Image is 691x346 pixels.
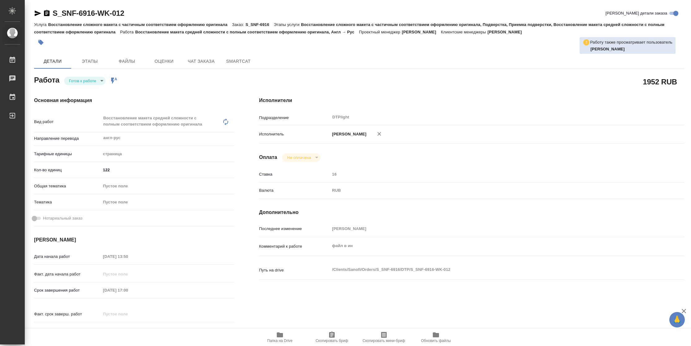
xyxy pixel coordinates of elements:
p: Факт. срок заверш. работ [34,311,101,317]
p: [PERSON_NAME] [488,30,527,34]
input: ✎ Введи что-нибудь [101,165,234,174]
p: Тарифные единицы [34,151,101,157]
p: Направление перевода [34,135,101,142]
span: Скопировать мини-бриф [363,339,405,343]
h4: Оплата [259,154,277,161]
div: Пустое поле [103,199,227,205]
p: Подразделение [259,115,330,121]
b: [PERSON_NAME] [590,47,625,51]
p: Срок завершения работ [34,287,101,293]
div: страница [101,149,234,159]
div: RUB [330,185,649,196]
p: Услуга [34,22,48,27]
span: 🙏 [672,313,682,326]
p: Клиентские менеджеры [441,30,488,34]
button: Не оплачена [285,155,313,160]
button: Скопировать бриф [306,329,358,346]
p: Работу также просматривает пользователь [590,39,672,45]
p: Валюта [259,187,330,194]
span: [PERSON_NAME] детали заказа [606,10,667,16]
p: Срок завершения услуги [34,327,101,333]
span: Оценки [149,58,179,65]
p: Вид работ [34,119,101,125]
button: Готов к работе [67,78,98,83]
p: Заказ: [232,22,246,27]
button: Скопировать мини-бриф [358,329,410,346]
input: Пустое поле [101,286,155,295]
p: Путь на drive [259,267,330,273]
p: S_SNF-6916 [246,22,274,27]
span: SmartCat [224,58,253,65]
a: S_SNF-6916-WK-012 [53,9,124,17]
p: Кол-во единиц [34,167,101,173]
button: Папка на Drive [254,329,306,346]
span: Детали [38,58,67,65]
h2: 1952 RUB [643,76,677,87]
p: [PERSON_NAME] [402,30,441,34]
input: Пустое поле [330,224,649,233]
h2: Работа [34,74,59,85]
span: Файлы [112,58,142,65]
button: Скопировать ссылку [43,10,50,17]
p: Дата начала работ [34,254,101,260]
p: Восстановление сложного макета с частичным соответствием оформлению оригинала [48,22,232,27]
button: Скопировать ссылку для ЯМессенджера [34,10,41,17]
p: Этапы услуги [274,22,301,27]
h4: Основная информация [34,97,234,104]
button: Обновить файлы [410,329,462,346]
p: Восстановление сложного макета с частичным соответствием оформлению оригинала, Подверстка, Приемк... [34,22,664,34]
p: Проектный менеджер [359,30,402,34]
textarea: файл в ин [330,241,649,251]
input: Пустое поле [101,310,155,318]
span: Обновить файлы [421,339,451,343]
p: [PERSON_NAME] [330,131,367,137]
h4: Дополнительно [259,209,684,216]
span: Чат заказа [186,58,216,65]
div: Пустое поле [103,183,227,189]
input: ✎ Введи что-нибудь [101,326,155,335]
h4: [PERSON_NAME] [34,236,234,244]
p: Комментарий к работе [259,243,330,250]
p: Последнее изменение [259,226,330,232]
span: Этапы [75,58,105,65]
div: Пустое поле [101,197,234,207]
p: Гусельников Роман [590,46,672,52]
button: Добавить тэг [34,36,48,49]
p: Ставка [259,171,330,177]
button: Удалить исполнителя [372,127,386,141]
span: Нотариальный заказ [43,215,82,221]
span: Папка на Drive [267,339,293,343]
span: Скопировать бриф [315,339,348,343]
p: Факт. дата начала работ [34,271,101,277]
button: 🙏 [669,312,685,327]
p: Работа [120,30,135,34]
p: Тематика [34,199,101,205]
div: Пустое поле [101,181,234,191]
p: Исполнитель [259,131,330,137]
input: Пустое поле [101,252,155,261]
textarea: /Clients/Sanofi/Orders/S_SNF-6916/DTP/S_SNF-6916-WK-012 [330,264,649,275]
p: Общая тематика [34,183,101,189]
div: Готов к работе [64,77,106,85]
p: Восстановление макета средней сложности с полным соответствием оформлению оригинала, Англ → Рус [135,30,359,34]
div: Готов к работе [282,153,320,162]
input: Пустое поле [101,270,155,279]
input: Пустое поле [330,170,649,179]
h4: Исполнители [259,97,684,104]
